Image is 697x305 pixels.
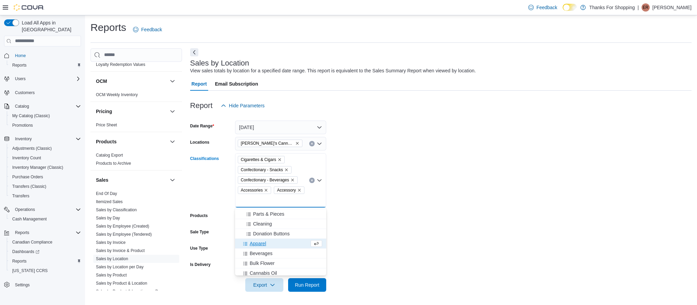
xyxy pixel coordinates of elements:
span: Sales by Location [96,256,128,262]
a: Reports [10,61,29,69]
span: Bulk Flower [250,260,275,267]
span: Accessories [238,186,271,194]
h3: Pricing [96,108,112,115]
button: Close list of options [317,178,322,183]
button: Open list of options [317,141,322,146]
span: Reports [12,229,81,237]
a: Feedback [526,1,560,14]
span: Sales by Employee (Tendered) [96,232,152,237]
span: My Catalog (Classic) [12,113,50,119]
span: Reports [15,230,29,235]
button: Customers [1,88,84,97]
span: Cash Management [12,216,47,222]
a: Promotions [10,121,36,129]
p: [PERSON_NAME] [652,3,692,12]
a: Sales by Classification [96,208,137,212]
span: Operations [12,205,81,214]
a: Sales by Location per Day [96,265,144,269]
span: Export [249,278,279,292]
span: Inventory Count [10,154,81,162]
h3: OCM [96,78,107,85]
button: Pricing [96,108,167,115]
span: Inventory Manager (Classic) [10,163,81,172]
a: Sales by Invoice & Product [96,248,145,253]
button: Clear input [309,178,315,183]
span: Home [12,51,81,60]
button: Reports [12,229,32,237]
span: Reports [12,258,27,264]
span: Reports [10,257,81,265]
a: Sales by Product & Location per Day [96,289,163,294]
button: Remove Confectionary - Snacks from selection in this group [284,168,288,172]
button: Canadian Compliance [7,237,84,247]
button: Reports [7,60,84,70]
button: Catalog [12,102,32,110]
span: Donation Buttons [253,230,289,237]
span: Catalog [12,102,81,110]
a: Products to Archive [96,161,131,166]
button: OCM [168,77,177,85]
span: Inventory Count [12,155,41,161]
span: Transfers [10,192,81,200]
div: Eden Roy [642,3,650,12]
button: Remove Confectionary - Beverages from selection in this group [291,178,295,182]
span: Email Subscription [215,77,258,91]
a: Sales by Location [96,256,128,261]
button: Next [190,48,198,56]
span: Sales by Employee (Created) [96,223,149,229]
a: Transfers (Classic) [10,182,49,191]
p: Thanks For Shopping [589,3,635,12]
a: Transfers [10,192,32,200]
button: Pricing [168,107,177,115]
span: Canadian Compliance [10,238,81,246]
button: OCM [96,78,167,85]
button: Parts & Pieces [235,209,326,219]
button: Operations [1,205,84,214]
button: My Catalog (Classic) [7,111,84,121]
a: Home [12,52,29,60]
a: Settings [12,281,32,289]
span: Inventory [15,136,32,142]
button: Beverages [235,249,326,258]
button: Home [1,51,84,60]
span: Itemized Sales [96,199,123,204]
a: End Of Day [96,191,117,196]
span: Parts & Pieces [253,211,284,217]
p: | [637,3,639,12]
button: Products [96,138,167,145]
label: Use Type [190,246,208,251]
a: Sales by Day [96,216,120,220]
span: Confectionary - Snacks [241,166,283,173]
button: Remove Accessory from selection in this group [297,188,301,192]
a: Itemized Sales [96,199,123,204]
span: Inventory [12,135,81,143]
button: Export [245,278,283,292]
span: Washington CCRS [10,267,81,275]
div: OCM [90,91,182,102]
label: Is Delivery [190,262,211,267]
label: Products [190,213,208,218]
span: Cigarettes & Cigars [241,156,276,163]
span: Apparel [250,240,266,247]
span: [PERSON_NAME]'s Cannabis [241,140,294,147]
button: Operations [12,205,38,214]
span: Canadian Compliance [12,239,52,245]
button: Promotions [7,121,84,130]
button: Remove Accessories from selection in this group [264,188,268,192]
button: Cash Management [7,214,84,224]
span: Dashboards [10,248,81,256]
span: Price Sheet [96,122,117,128]
span: Cleaning [253,220,272,227]
a: Inventory Count [10,154,44,162]
span: Cigarettes & Cigars [238,156,285,163]
span: Sales by Location per Day [96,264,144,270]
a: Catalog Export [96,153,123,158]
span: Users [15,76,26,82]
a: Sales by Product & Location [96,281,147,286]
span: Catalog [15,104,29,109]
span: Accessory [274,186,304,194]
a: Purchase Orders [10,173,46,181]
a: My Catalog (Classic) [10,112,53,120]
